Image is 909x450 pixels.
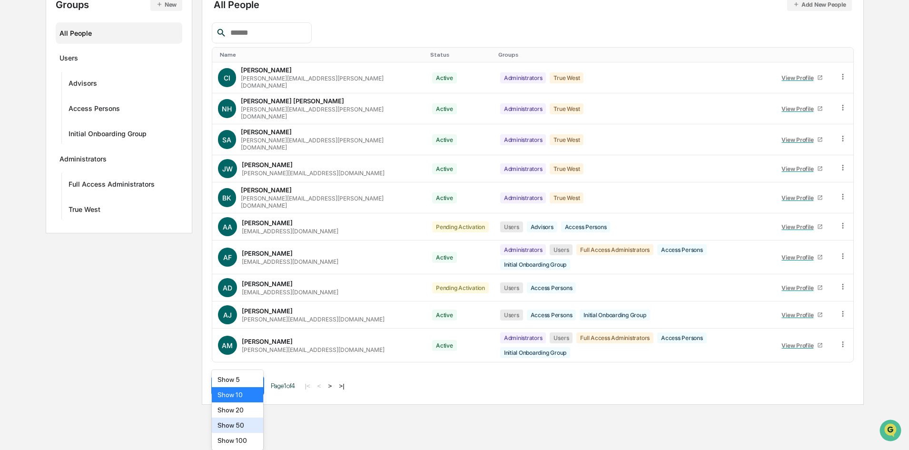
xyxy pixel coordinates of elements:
div: Active [432,340,457,351]
div: View Profile [781,74,817,81]
div: We're available if you need us! [32,82,120,90]
div: Show 50 [212,418,264,433]
div: [PERSON_NAME] [242,250,293,257]
a: View Profile [778,190,827,205]
div: View Profile [781,254,817,261]
div: Full Access Administrators [69,180,155,191]
div: Active [432,252,457,263]
div: Administrators [500,103,546,114]
span: AM [222,341,233,350]
div: [PERSON_NAME][EMAIL_ADDRESS][PERSON_NAME][DOMAIN_NAME] [241,75,421,89]
div: Administrators [500,332,546,343]
a: View Profile [778,250,827,265]
iframe: Open customer support [879,419,904,444]
div: True West [550,134,583,145]
div: Pending Activation [432,282,489,293]
div: Toggle SortBy [840,51,850,58]
div: Access Persons [527,282,576,293]
a: Powered byPylon [67,161,115,169]
span: AF [223,253,232,261]
div: Administrators [500,72,546,83]
div: Administrators [59,155,107,166]
div: View Profile [781,105,817,112]
div: Full Access Administrators [576,332,653,343]
div: Toggle SortBy [220,51,423,58]
span: Preclearance [19,120,61,130]
div: Users [550,332,573,343]
a: 🔎Data Lookup [6,134,64,151]
div: Toggle SortBy [430,51,491,58]
a: View Profile [778,161,827,176]
div: Access Persons [657,244,707,255]
a: View Profile [778,280,827,295]
div: Users [550,244,573,255]
span: AD [223,284,232,292]
div: Access Persons [527,310,576,320]
div: Show 20 [212,402,264,418]
div: Administrators [500,244,546,255]
div: Administrators [500,134,546,145]
a: 🗄️Attestations [65,116,122,133]
button: < [315,382,324,390]
img: 1746055101610-c473b297-6a78-478c-a979-82029cc54cd1 [10,73,27,90]
span: AA [223,223,232,231]
div: View Profile [781,194,817,201]
div: [PERSON_NAME] [241,186,292,194]
div: 🖐️ [10,121,17,129]
div: Advisors [527,221,557,232]
div: Advisors [69,79,97,90]
div: Initial Onboarding Group [500,347,570,358]
div: Toggle SortBy [776,51,829,58]
span: Page 1 of 4 [271,382,295,390]
div: Administrators [500,192,546,203]
div: Active [432,72,457,83]
div: Administrators [500,163,546,174]
div: True West [550,163,583,174]
span: NH [222,105,232,113]
div: [PERSON_NAME][EMAIL_ADDRESS][PERSON_NAME][DOMAIN_NAME] [241,137,421,151]
div: Active [432,192,457,203]
div: Active [432,103,457,114]
div: Active [432,163,457,174]
div: Access Persons [657,332,707,343]
div: True West [69,205,100,217]
div: [PERSON_NAME] [241,66,292,74]
div: 🔎 [10,139,17,147]
div: [PERSON_NAME] [242,219,293,227]
div: Show 10 [212,387,264,402]
span: Pylon [95,161,115,169]
div: True West [550,72,583,83]
a: View Profile [778,338,827,353]
div: Show 5 [212,372,264,387]
div: Initial Onboarding Group [580,310,650,320]
a: View Profile [778,220,827,234]
div: Active [432,134,457,145]
div: [EMAIL_ADDRESS][DOMAIN_NAME] [242,228,338,235]
span: SA [222,136,231,144]
div: View Profile [781,311,817,319]
div: [PERSON_NAME][EMAIL_ADDRESS][PERSON_NAME][DOMAIN_NAME] [241,106,421,120]
a: View Profile [778,101,827,116]
div: Users [500,282,523,293]
div: View Profile [781,165,817,172]
div: [PERSON_NAME] [241,128,292,136]
a: View Profile [778,132,827,147]
div: [PERSON_NAME] [242,307,293,315]
div: All People [59,25,179,41]
div: Active [432,310,457,320]
div: Start new chat [32,73,156,82]
div: View Profile [781,223,817,230]
div: View Profile [781,284,817,291]
div: Toggle SortBy [498,51,768,58]
a: View Profile [778,70,827,85]
div: Initial Onboarding Group [500,259,570,270]
button: Start new chat [162,76,173,87]
span: JW [222,165,233,173]
div: [EMAIL_ADDRESS][DOMAIN_NAME] [242,258,338,265]
div: Initial Onboarding Group [69,130,147,141]
div: Access Persons [69,104,120,116]
button: >| [336,382,347,390]
div: [PERSON_NAME] [PERSON_NAME] [241,97,344,105]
